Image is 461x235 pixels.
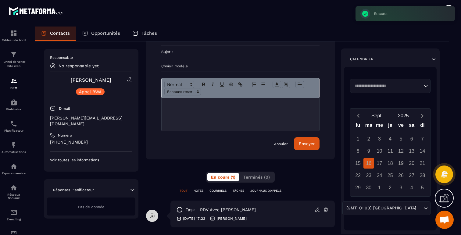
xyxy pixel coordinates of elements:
div: Search for option [350,79,431,93]
div: 15 [353,158,363,169]
a: automationsautomationsEspace membre [2,158,26,180]
a: Annuler [274,141,288,146]
div: 12 [395,146,406,156]
button: Previous month [353,112,364,120]
a: emailemailE-mailing [2,204,26,226]
p: [DATE] 17:23 [183,216,205,221]
img: automations [10,163,17,170]
div: 5 [417,182,428,193]
input: Search for option [352,83,422,89]
p: Réponses Planificateur [53,187,94,192]
div: 22 [353,170,363,181]
button: En cours (1) [207,173,239,181]
p: [PHONE_NUMBER] [50,139,132,145]
img: logo [9,5,63,16]
div: 25 [385,170,395,181]
div: 11 [385,146,395,156]
div: 4 [385,134,395,144]
div: je [385,121,395,132]
img: formation [10,30,17,37]
div: 5 [395,134,406,144]
div: 18 [385,158,395,169]
div: ma [363,121,374,132]
div: 27 [406,170,417,181]
img: formation [10,77,17,85]
p: task - RDV avec [PERSON_NAME] [186,207,256,213]
div: 10 [374,146,385,156]
div: 7 [417,134,428,144]
p: Automatisations [2,150,26,154]
div: 8 [353,146,363,156]
div: 14 [417,146,428,156]
div: 29 [353,182,363,193]
p: [PERSON_NAME] [217,216,247,221]
div: 30 [363,182,374,193]
img: social-network [10,184,17,191]
p: Opportunités [91,30,120,36]
div: 26 [395,170,406,181]
p: [PERSON_NAME][EMAIL_ADDRESS][DOMAIN_NAME] [50,115,132,127]
input: Search for option [417,205,422,212]
div: lu [352,121,363,132]
p: CRM [2,86,26,90]
div: di [417,121,428,132]
a: formationformationCRM [2,73,26,94]
p: Tâches [141,30,157,36]
a: Tâches [126,27,163,41]
div: 28 [417,170,428,181]
div: 3 [374,134,385,144]
div: 1 [374,182,385,193]
a: schedulerschedulerPlanificateur [2,116,26,137]
div: 24 [374,170,385,181]
a: formationformationTunnel de vente Site web [2,46,26,73]
span: En cours (1) [211,175,235,180]
a: Opportunités [76,27,126,41]
a: [PERSON_NAME] [71,77,111,83]
div: Search for option [342,201,431,215]
p: Sujet : [161,49,173,54]
p: Appel BWA [79,90,102,94]
div: 21 [417,158,428,169]
div: 16 [363,158,374,169]
img: formation [10,51,17,58]
a: automationsautomationsAutomatisations [2,137,26,158]
p: Numéro [58,133,72,138]
div: 3 [395,182,406,193]
div: 23 [363,170,374,181]
a: social-networksocial-networkRéseaux Sociaux [2,180,26,204]
div: me [374,121,385,132]
p: JOURNAUX D'APPELS [250,189,281,193]
button: Terminés (0) [240,173,273,181]
button: Open months overlay [364,110,390,121]
div: sa [406,121,417,132]
div: ve [395,121,406,132]
img: automations [10,99,17,106]
p: NOTES [194,189,203,193]
p: Choisir modèle [161,64,320,69]
div: 2 [385,182,395,193]
p: E-mailing [2,218,26,221]
button: Envoyer [294,137,320,150]
div: 17 [374,158,385,169]
p: E-mail [59,106,70,111]
p: Espace membre [2,172,26,175]
a: Contacts [35,27,76,41]
div: Calendar wrapper [353,121,428,193]
p: Voir toutes les informations [50,158,132,162]
div: 2 [363,134,374,144]
div: 13 [406,146,417,156]
span: Terminés (0) [243,175,270,180]
div: Calendar days [353,134,428,193]
img: scheduler [10,120,17,127]
div: 9 [363,146,374,156]
p: Planificateur [2,129,26,132]
button: Open years overlay [390,110,416,121]
p: Responsable [50,55,132,60]
div: Ouvrir le chat [435,211,454,229]
div: 6 [406,134,417,144]
p: No responsable yet [59,63,99,68]
a: automationsautomationsWebinaire [2,94,26,116]
p: Calendrier [350,57,373,62]
p: Webinaire [2,108,26,111]
p: Tunnel de vente Site web [2,60,26,68]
